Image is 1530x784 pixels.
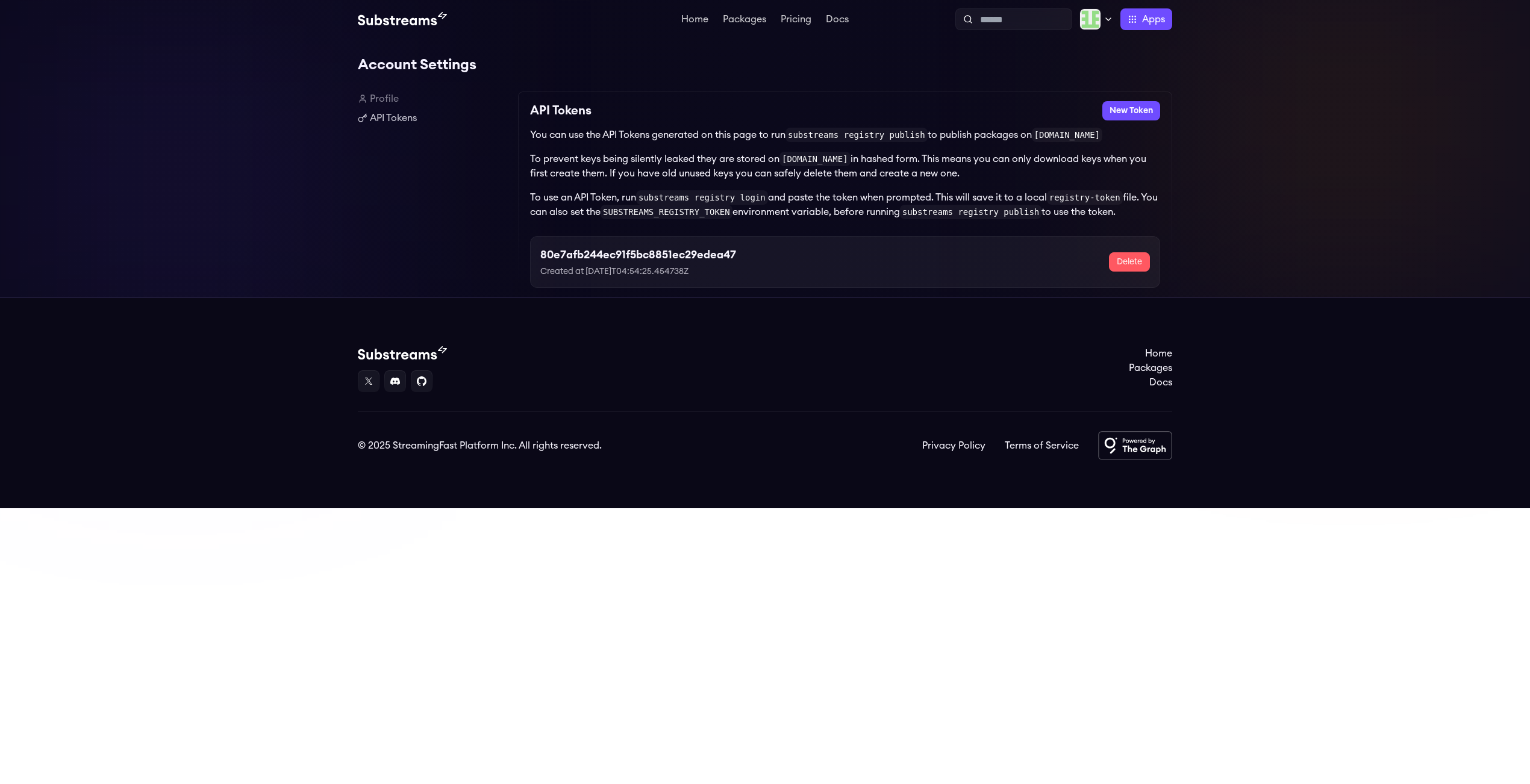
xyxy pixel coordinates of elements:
a: Docs [823,14,851,26]
a: Terms of Service [1005,438,1079,453]
a: Home [1129,346,1172,361]
img: Substream's logo [358,346,447,361]
a: Pricing [778,14,814,26]
a: Packages [720,14,769,26]
code: substreams registry publish [900,205,1042,219]
p: Created at [DATE]T04:54:25.454738Z [540,266,736,278]
code: substreams registry publish [785,128,928,142]
p: To prevent keys being silently leaked they are stored on in hashed form. This means you can only ... [530,152,1160,181]
code: SUBSTREAMS_REGISTRY_TOKEN [601,205,732,219]
a: Packages [1129,361,1172,375]
div: © 2025 StreamingFast Platform Inc. All rights reserved. [358,438,602,453]
span: Apps [1142,12,1165,26]
button: New Token [1102,101,1160,120]
a: Docs [1129,375,1172,390]
code: [DOMAIN_NAME] [1032,128,1103,142]
a: Profile [358,92,508,106]
h1: Account Settings [358,53,1172,77]
a: Home [679,14,711,26]
h3: 80e7afb244ec91f5bc8851ec29edea47 [540,246,736,263]
button: Delete [1109,252,1150,272]
img: Substream's logo [358,12,447,26]
img: Powered by The Graph [1098,431,1172,460]
img: Profile [1079,8,1101,30]
a: API Tokens [358,111,508,125]
code: substreams registry login [636,190,768,205]
h2: API Tokens [530,101,592,120]
p: To use an API Token, run and paste the token when prompted. This will save it to a local file. Yo... [530,190,1160,219]
code: registry-token [1047,190,1123,205]
a: Privacy Policy [922,438,985,453]
code: [DOMAIN_NAME] [779,152,851,166]
p: You can use the API Tokens generated on this page to run to publish packages on [530,128,1160,142]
